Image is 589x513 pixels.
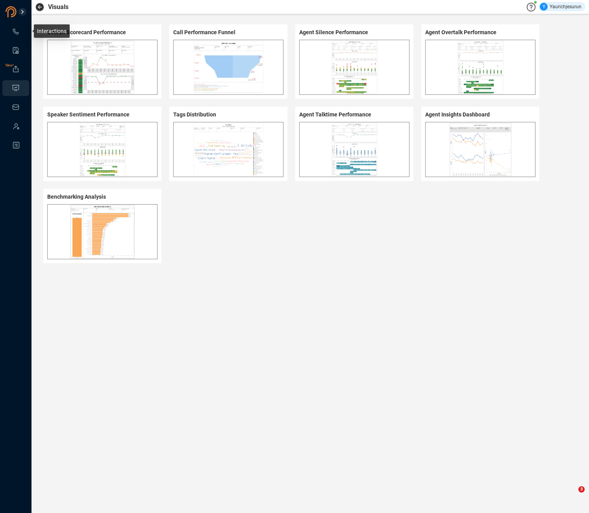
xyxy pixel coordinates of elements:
span: 3 [578,486,585,493]
span: Speaker Sentiment Performance [47,111,157,119]
li: Inbox [2,99,29,115]
a: Call Performance Funnel [169,24,287,99]
a: Speaker Sentiment Performance [43,107,161,181]
li: Smart Reports [2,42,29,58]
span: Call Performance Funnel [173,28,283,37]
span: Tags Distribution [173,111,283,119]
a: Agent Insights Dashboard [421,107,539,181]
a: Agent Overtalk Performance [421,24,539,99]
li: Visuals [2,80,29,96]
li: Interactions [2,24,29,39]
span: Agent Overtalk Performance [425,28,535,37]
a: Agent Silence Performance [295,24,413,99]
a: Tags Distribution [169,107,287,181]
iframe: Intercom live chat [562,486,581,505]
span: Agent Silence Performance [299,28,409,37]
li: Exports [2,61,29,77]
span: New! [6,57,13,73]
a: Benchmarking Analysis [43,189,161,263]
span: Benchmarking Analysis [47,193,157,201]
span: Visuals [48,2,69,12]
a: Agent Talktime Performance [295,107,413,181]
a: New! [12,65,20,73]
div: Yaurichjesurun [540,3,582,11]
span: Y [543,3,545,11]
img: prodigal-logo [6,6,49,17]
span: Agent Insights Dashboard [425,111,535,119]
a: Overall Scorecard Performance [43,24,161,99]
span: Overall Scorecard Performance [47,28,157,37]
span: Agent Talktime Performance [299,111,409,119]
